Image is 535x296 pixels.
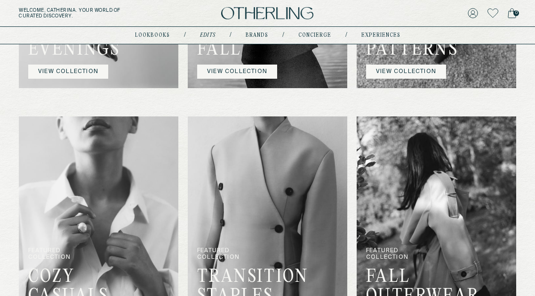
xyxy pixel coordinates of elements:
[28,65,108,79] a: VIEW COLLECTION
[345,32,347,39] div: /
[298,33,331,38] a: concierge
[135,33,170,38] a: lookbooks
[28,247,89,268] p: FEATURED COLLECTION
[282,32,284,39] div: /
[200,33,216,38] a: Edits
[184,32,186,39] div: /
[230,32,232,39] div: /
[508,7,516,20] a: 0
[513,10,519,16] span: 0
[366,247,427,268] p: FEATURED COLLECTION
[221,7,313,20] img: logo
[197,65,277,79] a: VIEW COLLECTION
[366,65,446,79] a: VIEW COLLECTION
[246,33,268,38] a: Brands
[19,8,168,19] h5: Welcome, Catherina . Your world of curated discovery.
[361,33,400,38] a: experiences
[197,247,258,268] p: FEATURED COLLECTION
